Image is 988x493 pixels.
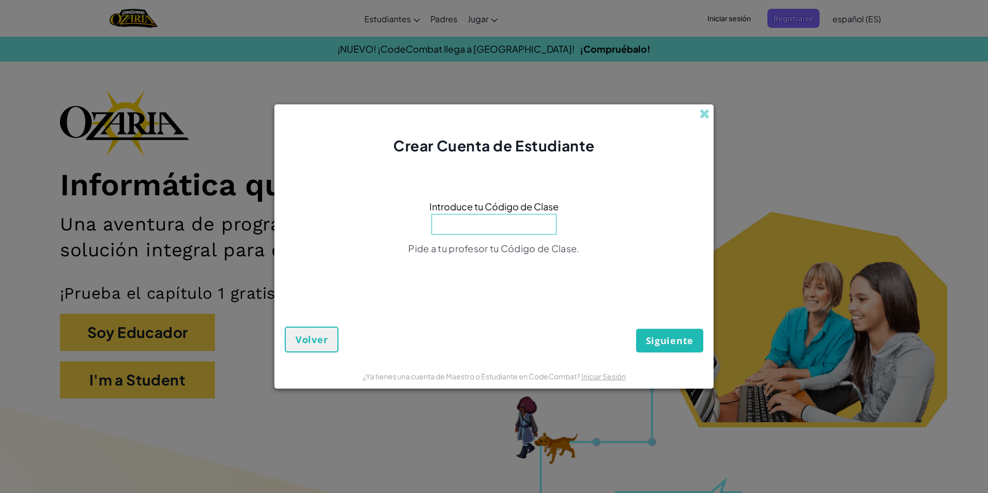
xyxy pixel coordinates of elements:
[393,136,595,155] span: Crear Cuenta de Estudiante
[581,372,626,381] a: Iniciar Sesión
[363,372,581,381] span: ¿Ya tienes una cuenta de Maestro o Estudiante en CodeCombat?
[296,333,328,346] span: Volver
[285,327,338,352] button: Volver
[646,334,693,347] span: Siguiente
[636,329,703,352] button: Siguiente
[429,199,559,214] span: Introduce tu Código de Clase
[408,242,579,254] span: Pide a tu profesor tu Código de Clase.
